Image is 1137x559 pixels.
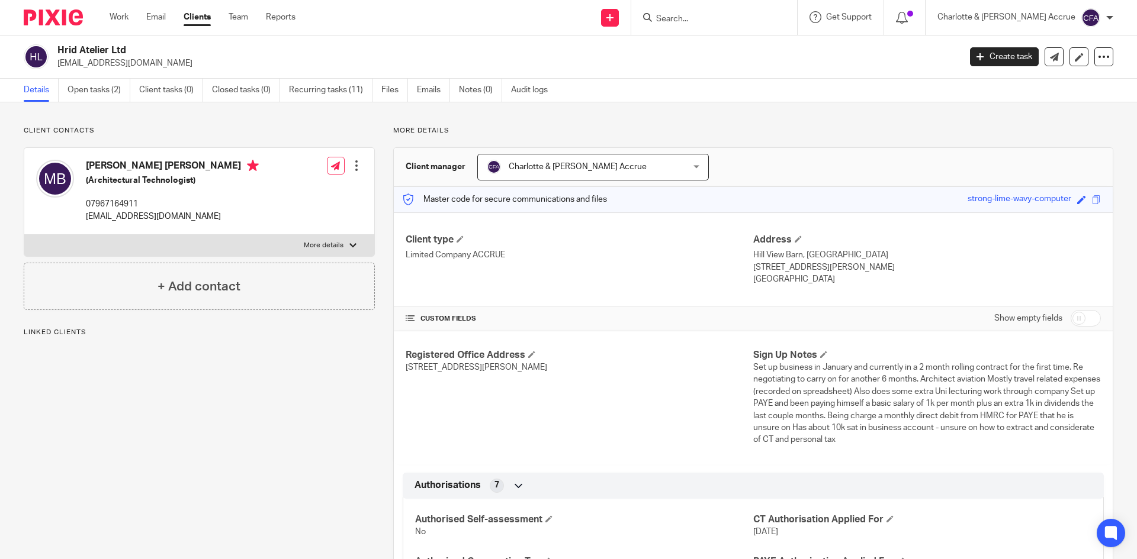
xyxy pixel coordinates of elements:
[24,328,375,337] p: Linked clients
[304,241,343,250] p: More details
[86,211,259,222] p: [EMAIL_ADDRESS][DOMAIN_NAME]
[381,79,408,102] a: Files
[753,249,1101,261] p: Hill View Barn, [GEOGRAPHIC_DATA]
[753,363,1100,444] span: Set up business in January and currently in a 2 month rolling contract for the first time. Re neg...
[68,79,130,102] a: Open tasks (2)
[753,528,778,536] span: [DATE]
[459,79,502,102] a: Notes (0)
[139,79,203,102] a: Client tasks (0)
[494,479,499,491] span: 7
[970,47,1039,66] a: Create task
[937,11,1075,23] p: Charlotte & [PERSON_NAME] Accrue
[415,528,426,536] span: No
[994,312,1062,324] label: Show empty fields
[146,11,166,23] a: Email
[415,479,481,492] span: Authorisations
[158,277,240,296] h4: + Add contact
[753,261,1101,273] p: [STREET_ADDRESS][PERSON_NAME]
[968,193,1071,206] div: strong-lime-wavy-computer
[36,160,74,198] img: svg%3E
[86,198,259,210] p: 07967164911
[509,163,647,171] span: Charlotte & [PERSON_NAME] Accrue
[403,193,607,205] p: Master code for secure communications and files
[826,13,872,21] span: Get Support
[24,126,375,135] p: Client contacts
[289,79,372,102] a: Recurring tasks (11)
[212,79,280,102] a: Closed tasks (0)
[86,160,259,175] h4: [PERSON_NAME] [PERSON_NAME]
[753,234,1101,246] h4: Address
[57,57,952,69] p: [EMAIL_ADDRESS][DOMAIN_NAME]
[1081,8,1100,27] img: svg%3E
[406,349,753,361] h4: Registered Office Address
[417,79,450,102] a: Emails
[184,11,211,23] a: Clients
[406,249,753,261] p: Limited Company ACCRUE
[415,513,753,526] h4: Authorised Self-assessment
[247,160,259,172] i: Primary
[24,79,59,102] a: Details
[266,11,296,23] a: Reports
[406,314,753,324] h4: CUSTOM FIELDS
[406,161,465,173] h3: Client manager
[655,14,762,25] input: Search
[753,349,1101,361] h4: Sign Up Notes
[753,513,1091,526] h4: CT Authorisation Applied For
[110,11,129,23] a: Work
[24,44,49,69] img: svg%3E
[57,44,773,57] h2: Hrid Atelier Ltd
[24,9,83,25] img: Pixie
[393,126,1113,135] p: More details
[406,234,753,246] h4: Client type
[487,160,501,174] img: svg%3E
[229,11,248,23] a: Team
[753,273,1101,285] p: [GEOGRAPHIC_DATA]
[86,175,259,186] h5: (Architectural Technologist)
[406,363,547,371] span: [STREET_ADDRESS][PERSON_NAME]
[511,79,557,102] a: Audit logs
